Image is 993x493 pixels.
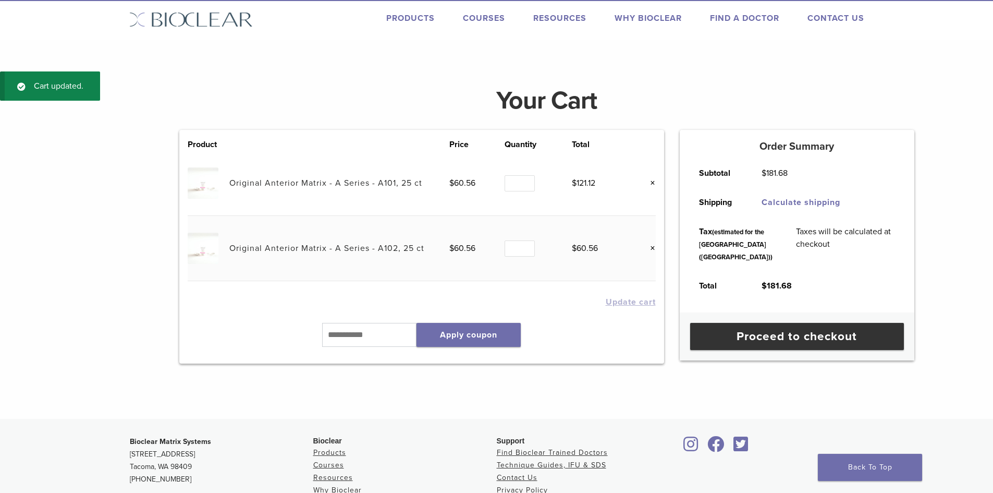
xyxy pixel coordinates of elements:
[762,197,840,208] a: Calculate shipping
[188,138,229,151] th: Product
[313,448,346,457] a: Products
[688,271,750,300] th: Total
[130,436,313,486] p: [STREET_ADDRESS] Tacoma, WA 98409 [PHONE_NUMBER]
[229,178,422,188] a: Original Anterior Matrix - A Series - A101, 25 ct
[606,298,656,306] button: Update cart
[449,178,475,188] bdi: 60.56
[416,323,521,347] button: Apply coupon
[615,13,682,23] a: Why Bioclear
[642,176,656,190] a: Remove this item
[762,281,767,291] span: $
[313,473,353,482] a: Resources
[688,217,784,271] th: Tax
[449,243,475,254] bdi: 60.56
[130,437,211,446] strong: Bioclear Matrix Systems
[533,13,586,23] a: Resources
[572,243,598,254] bdi: 60.56
[572,178,595,188] bdi: 121.12
[818,454,922,481] a: Back To Top
[313,437,342,445] span: Bioclear
[730,442,752,453] a: Bioclear
[572,138,627,151] th: Total
[449,138,505,151] th: Price
[572,243,577,254] span: $
[762,281,792,291] bdi: 181.68
[386,13,435,23] a: Products
[313,461,344,470] a: Courses
[449,243,454,254] span: $
[762,168,766,178] span: $
[497,461,606,470] a: Technique Guides, IFU & SDS
[690,323,904,350] a: Proceed to checkout
[642,242,656,255] a: Remove this item
[704,442,728,453] a: Bioclear
[680,442,702,453] a: Bioclear
[497,448,608,457] a: Find Bioclear Trained Doctors
[572,178,577,188] span: $
[449,178,454,188] span: $
[188,167,218,198] img: Original Anterior Matrix - A Series - A101, 25 ct
[497,473,537,482] a: Contact Us
[784,217,906,271] td: Taxes will be calculated at checkout
[229,243,424,254] a: Original Anterior Matrix - A Series - A102, 25 ct
[699,228,773,261] small: (estimated for the [GEOGRAPHIC_DATA] ([GEOGRAPHIC_DATA]))
[807,13,864,23] a: Contact Us
[680,140,914,153] h5: Order Summary
[129,12,253,27] img: Bioclear
[688,159,750,188] th: Subtotal
[710,13,779,23] a: Find A Doctor
[463,13,505,23] a: Courses
[505,138,572,151] th: Quantity
[497,437,525,445] span: Support
[188,233,218,263] img: Original Anterior Matrix - A Series - A102, 25 ct
[171,88,922,113] h1: Your Cart
[688,188,750,217] th: Shipping
[762,168,788,178] bdi: 181.68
